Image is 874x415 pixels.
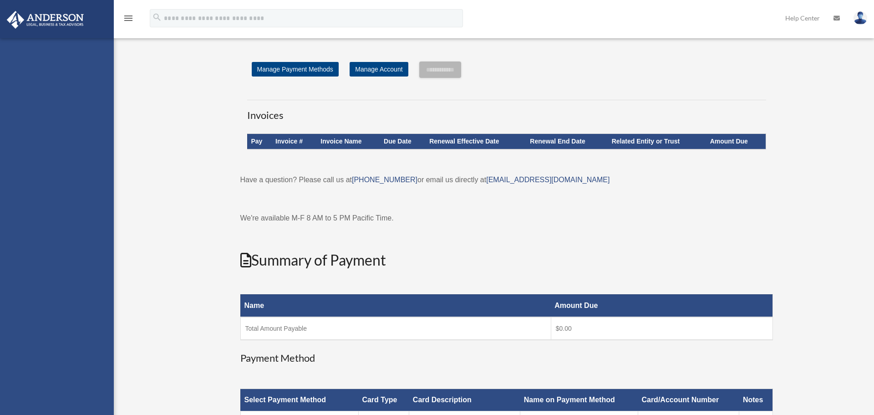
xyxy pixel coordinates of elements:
[608,134,706,149] th: Related Entity or Trust
[486,176,610,184] a: [EMAIL_ADDRESS][DOMAIN_NAME]
[240,174,773,186] p: Have a question? Please call us at or email us directly at
[240,389,358,411] th: Select Payment Method
[247,134,272,149] th: Pay
[358,389,409,411] th: Card Type
[551,294,772,317] th: Amount Due
[854,11,867,25] img: User Pic
[739,389,772,411] th: Notes
[123,16,134,24] a: menu
[317,134,380,149] th: Invoice Name
[240,317,551,340] td: Total Amount Payable
[409,389,520,411] th: Card Description
[380,134,426,149] th: Due Date
[240,212,773,225] p: We're available M-F 8 AM to 5 PM Pacific Time.
[551,317,772,340] td: $0.00
[638,389,739,411] th: Card/Account Number
[706,134,766,149] th: Amount Due
[4,11,86,29] img: Anderson Advisors Platinum Portal
[426,134,526,149] th: Renewal Effective Date
[272,134,317,149] th: Invoice #
[352,176,417,184] a: [PHONE_NUMBER]
[247,100,766,123] h3: Invoices
[240,250,773,271] h2: Summary of Payment
[526,134,608,149] th: Renewal End Date
[520,389,638,411] th: Name on Payment Method
[240,351,773,365] h3: Payment Method
[350,62,408,77] a: Manage Account
[252,62,339,77] a: Manage Payment Methods
[123,13,134,24] i: menu
[240,294,551,317] th: Name
[152,12,162,22] i: search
